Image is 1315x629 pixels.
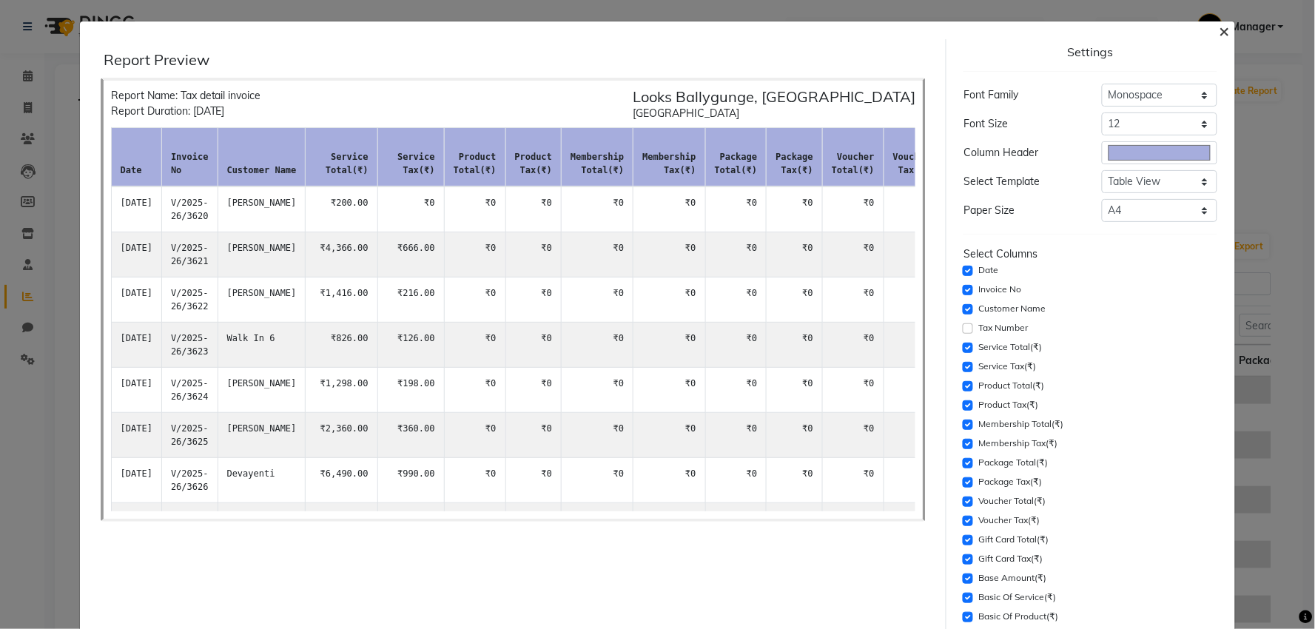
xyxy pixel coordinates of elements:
[767,458,823,503] td: ₹0
[111,277,161,323] td: [DATE]
[1219,19,1229,41] span: ×
[823,368,884,413] td: ₹0
[884,323,940,368] td: ₹0
[952,174,1090,189] div: Select Template
[633,368,705,413] td: ₹0
[978,475,1042,488] label: Package Tax(₹)
[952,203,1090,218] div: Paper Size
[444,413,505,458] td: ₹0
[1207,10,1241,51] button: Close
[633,232,705,277] td: ₹0
[377,413,444,458] td: ₹360.00
[705,503,767,548] td: ₹0
[767,232,823,277] td: ₹0
[111,88,261,104] div: Report Name: Tax detail invoice
[978,379,1044,392] label: Product Total(₹)
[161,368,218,413] td: V/2025-26/3624
[767,186,823,232] td: ₹0
[823,232,884,277] td: ₹0
[978,456,1048,469] label: Package Total(₹)
[444,128,505,187] th: product total(₹)
[111,458,161,503] td: [DATE]
[306,323,377,368] td: ₹826.00
[444,232,505,277] td: ₹0
[978,591,1056,604] label: Basic Of Service(₹)
[111,186,161,232] td: [DATE]
[978,514,1040,527] label: Voucher Tax(₹)
[884,458,940,503] td: ₹0
[823,186,884,232] td: ₹0
[306,128,377,187] th: service total(₹)
[978,321,1028,334] label: Tax Number
[111,232,161,277] td: [DATE]
[111,323,161,368] td: [DATE]
[377,368,444,413] td: ₹198.00
[111,104,261,119] div: Report Duration: [DATE]
[306,503,377,548] td: ₹3,422.00
[161,232,218,277] td: V/2025-26/3621
[161,458,218,503] td: V/2025-26/3626
[978,360,1036,373] label: Service Tax(₹)
[633,128,705,187] th: membership tax(₹)
[884,413,940,458] td: ₹0
[823,323,884,368] td: ₹0
[884,277,940,323] td: ₹0
[377,503,444,548] td: ₹522.00
[111,503,161,548] td: [DATE]
[161,503,218,548] td: V/2025-26/3627
[978,340,1042,354] label: Service Total(₹)
[377,186,444,232] td: ₹0
[978,610,1058,623] label: Basic Of Product(₹)
[111,413,161,458] td: [DATE]
[218,232,306,277] td: [PERSON_NAME]
[767,368,823,413] td: ₹0
[306,186,377,232] td: ₹200.00
[161,277,218,323] td: V/2025-26/3622
[505,128,562,187] th: product tax(₹)
[978,552,1043,565] label: Gift Card Tax(₹)
[633,88,915,106] h5: Looks Ballygunge, [GEOGRAPHIC_DATA]
[562,232,633,277] td: ₹0
[306,458,377,503] td: ₹6,490.00
[705,128,767,187] th: package total(₹)
[823,128,884,187] th: voucher total(₹)
[306,413,377,458] td: ₹2,360.00
[505,186,562,232] td: ₹0
[444,458,505,503] td: ₹0
[218,277,306,323] td: [PERSON_NAME]
[505,413,562,458] td: ₹0
[161,186,218,232] td: V/2025-26/3620
[823,413,884,458] td: ₹0
[161,323,218,368] td: V/2025-26/3623
[633,277,705,323] td: ₹0
[952,87,1090,103] div: Font Family
[377,277,444,323] td: ₹216.00
[444,277,505,323] td: ₹0
[952,145,1090,161] div: Column Header
[978,417,1063,431] label: Membership Total(₹)
[705,323,767,368] td: ₹0
[633,323,705,368] td: ₹0
[562,186,633,232] td: ₹0
[978,494,1046,508] label: Voucher Total(₹)
[633,413,705,458] td: ₹0
[884,368,940,413] td: ₹0
[963,45,1217,59] div: Settings
[978,571,1046,585] label: Base Amount(₹)
[377,128,444,187] th: service tax(₹)
[218,186,306,232] td: [PERSON_NAME]
[306,368,377,413] td: ₹1,298.00
[884,503,940,548] td: ₹0
[952,116,1090,132] div: Font Size
[823,503,884,548] td: ₹0
[633,106,915,121] div: [GEOGRAPHIC_DATA]
[633,503,705,548] td: ₹0
[767,277,823,323] td: ₹0
[444,323,505,368] td: ₹0
[218,128,306,187] th: customer name
[705,186,767,232] td: ₹0
[505,503,562,548] td: ₹0
[562,323,633,368] td: ₹0
[218,503,306,548] td: [PERSON_NAME]
[884,232,940,277] td: ₹0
